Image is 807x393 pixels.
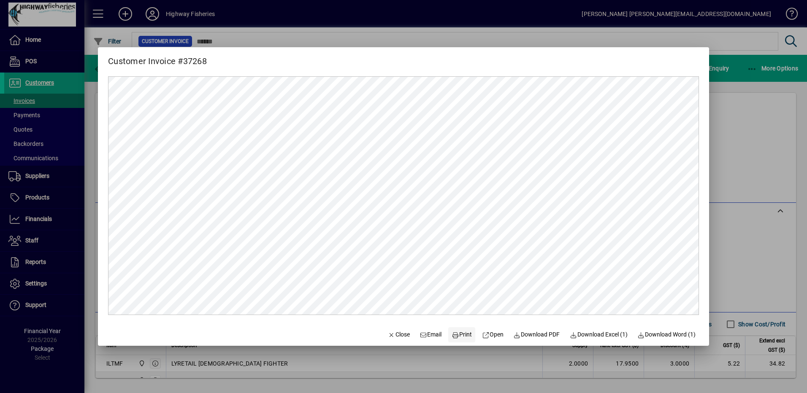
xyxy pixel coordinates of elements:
h2: Customer Invoice #37268 [98,47,217,68]
button: Print [448,327,475,342]
a: Download PDF [510,327,563,342]
button: Close [385,327,413,342]
span: Download Word (1) [638,330,696,339]
button: Download Word (1) [634,327,699,342]
span: Email [420,330,442,339]
a: Open [479,327,507,342]
span: Open [482,330,504,339]
button: Download Excel (1) [566,327,631,342]
button: Email [417,327,445,342]
span: Close [388,330,410,339]
span: Download Excel (1) [570,330,628,339]
span: Download PDF [514,330,560,339]
span: Print [452,330,472,339]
